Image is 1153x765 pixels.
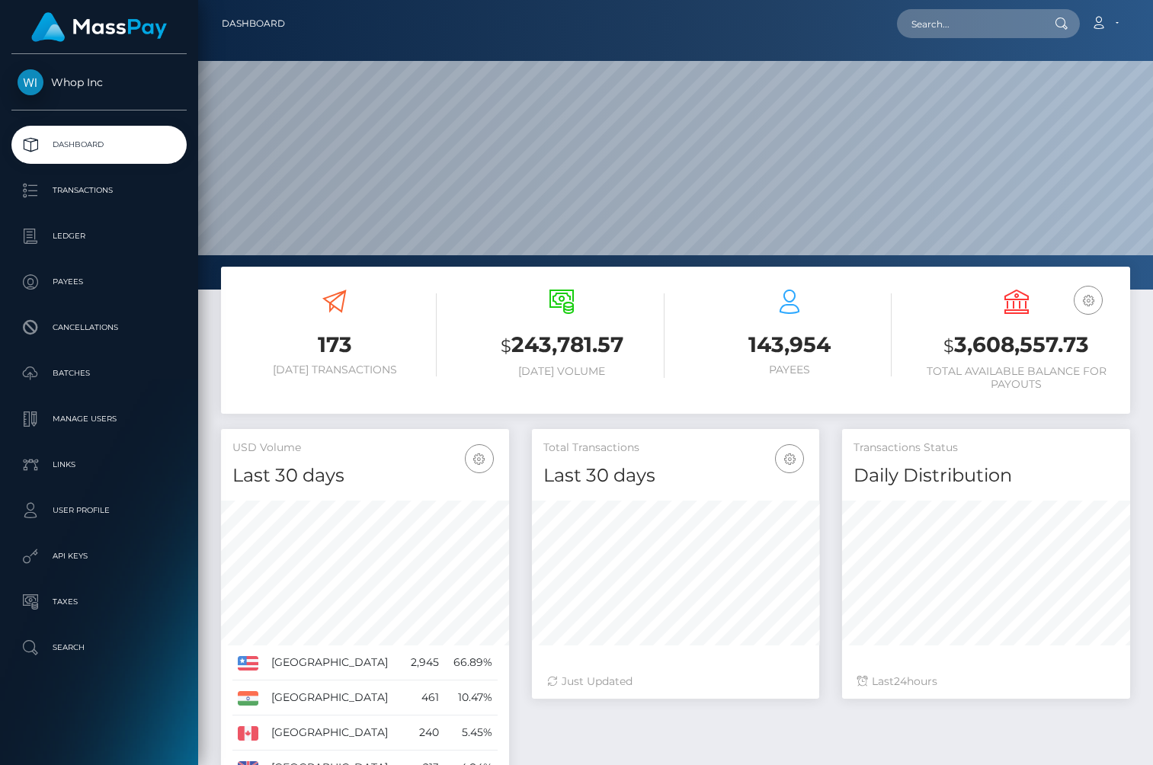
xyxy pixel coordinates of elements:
h5: Transactions Status [854,440,1119,456]
img: CA.png [238,726,258,740]
img: US.png [238,656,258,670]
div: Just Updated [547,674,805,690]
p: Batches [18,362,181,385]
a: Dashboard [11,126,187,164]
td: [GEOGRAPHIC_DATA] [266,645,402,680]
a: Links [11,446,187,484]
a: Cancellations [11,309,187,347]
h5: Total Transactions [543,440,809,456]
a: Dashboard [222,8,285,40]
p: API Keys [18,545,181,568]
h4: Last 30 days [232,463,498,489]
small: $ [501,335,511,357]
p: Cancellations [18,316,181,339]
h6: Payees [687,363,892,376]
h5: USD Volume [232,440,498,456]
h6: [DATE] Transactions [232,363,437,376]
p: Transactions [18,179,181,202]
td: 5.45% [444,715,498,751]
h6: Total Available Balance for Payouts [914,365,1119,391]
p: Payees [18,270,181,293]
img: Whop Inc [18,69,43,95]
p: Taxes [18,591,181,613]
a: Payees [11,263,187,301]
p: Dashboard [18,133,181,156]
p: Search [18,636,181,659]
input: Search... [897,9,1040,38]
h3: 143,954 [687,330,892,360]
h4: Daily Distribution [854,463,1119,489]
a: Batches [11,354,187,392]
p: Manage Users [18,408,181,431]
small: $ [943,335,954,357]
div: Last hours [857,674,1115,690]
p: Ledger [18,225,181,248]
td: 2,945 [402,645,444,680]
a: Taxes [11,583,187,621]
h3: 243,781.57 [460,330,664,361]
td: 240 [402,715,444,751]
h4: Last 30 days [543,463,809,489]
td: 10.47% [444,680,498,715]
span: Whop Inc [11,75,187,89]
p: Links [18,453,181,476]
td: [GEOGRAPHIC_DATA] [266,680,402,715]
td: 461 [402,680,444,715]
td: 66.89% [444,645,498,680]
h6: [DATE] Volume [460,365,664,378]
a: User Profile [11,491,187,530]
a: Search [11,629,187,667]
p: User Profile [18,499,181,522]
img: MassPay Logo [31,12,167,42]
img: IN.png [238,691,258,705]
h3: 3,608,557.73 [914,330,1119,361]
span: 24 [894,674,907,688]
a: Transactions [11,171,187,210]
a: Ledger [11,217,187,255]
a: API Keys [11,537,187,575]
h3: 173 [232,330,437,360]
a: Manage Users [11,400,187,438]
td: [GEOGRAPHIC_DATA] [266,715,402,751]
